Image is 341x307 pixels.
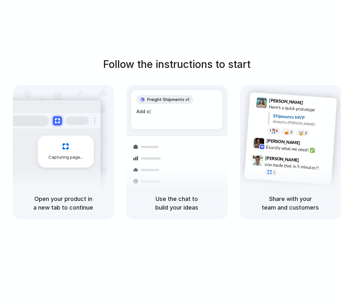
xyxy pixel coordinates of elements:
span: Freight Shipments v1 [147,96,189,103]
div: Add o [136,108,217,115]
div: Here's a quick prototype [269,104,333,114]
span: 1 [273,171,275,174]
span: [PERSON_NAME] [269,97,303,106]
h5: Open your product in a new tab to continue [21,195,107,212]
span: 8 [276,129,278,133]
span: 9:47 AM [301,157,314,165]
div: you made that in 5 minutes?! [265,161,329,172]
span: Capturing page [48,154,84,161]
span: [PERSON_NAME] [266,137,300,146]
span: 5 [290,130,292,134]
h5: Use the chat to build your ideas [134,195,220,212]
span: 9:42 AM [302,140,315,148]
h5: Share with your team and customers [248,195,334,212]
div: Exactly what we need! ✅ [266,144,330,154]
span: 3 [304,131,307,135]
div: Shipments MVP [273,112,332,123]
span: | [149,109,151,114]
span: [PERSON_NAME] [265,154,299,164]
span: 9:41 AM [305,100,318,108]
h1: Follow the instructions to start [103,57,251,72]
div: Added by [PERSON_NAME] [273,119,332,128]
div: 🤯 [298,130,304,135]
